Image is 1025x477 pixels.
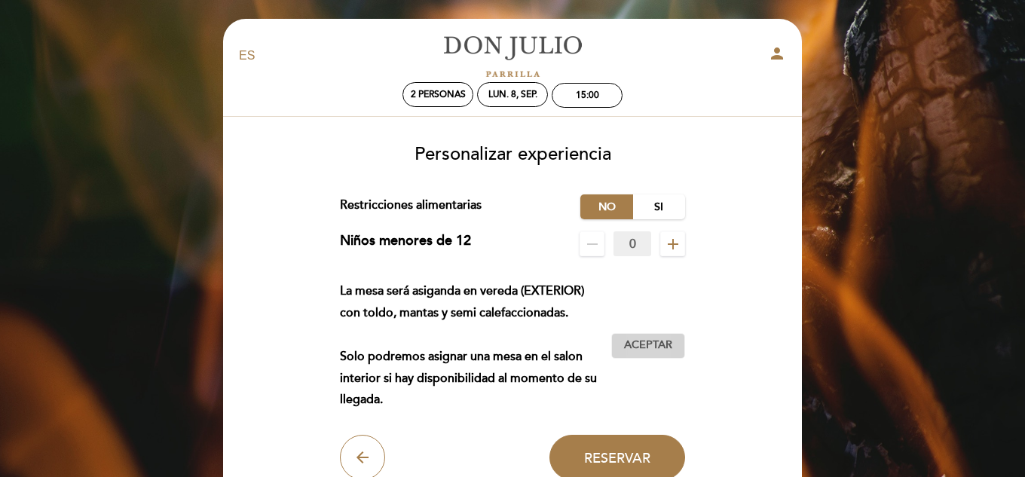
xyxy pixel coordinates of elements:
i: person [768,44,786,63]
div: Niños menores de 12 [340,231,471,256]
span: 2 personas [411,89,466,100]
div: lun. 8, sep. [488,89,537,100]
span: Reservar [584,449,650,466]
a: [PERSON_NAME] [418,35,607,77]
span: Aceptar [624,338,672,353]
button: Aceptar [611,333,685,359]
div: Restricciones alimentarias [340,194,581,219]
i: remove [583,235,601,253]
i: arrow_back [353,448,372,466]
label: Si [632,194,685,219]
button: person [768,44,786,68]
label: No [580,194,633,219]
i: add [664,235,682,253]
div: 15:00 [576,90,599,101]
span: Personalizar experiencia [415,143,611,165]
div: La mesa será asiganda en vereda (EXTERIOR) con toldo, mantas y semi calefaccionadas. Solo podremo... [340,280,612,411]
